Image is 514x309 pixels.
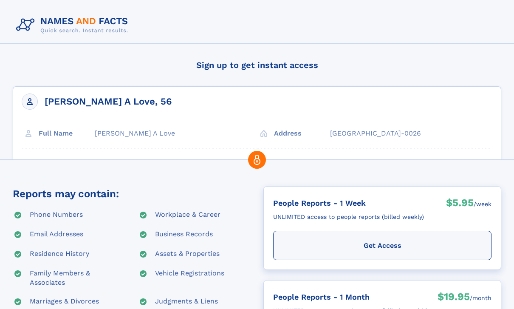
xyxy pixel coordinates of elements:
div: Business Records [155,230,213,240]
h4: Sign up to get instant access [13,52,501,78]
div: Email Addresses [30,230,83,240]
div: People Reports - 1 Month [273,290,428,304]
div: Workplace & Career [155,210,220,220]
img: Logo Names and Facts [13,14,135,37]
div: Residence History [30,249,89,259]
div: Family Members & Associates [30,269,125,287]
div: Assets & Properties [155,249,220,259]
div: UNLIMITED access to people reports (billed weekly) [273,210,424,224]
div: People Reports - 1 Week [273,196,424,210]
div: Phone Numbers [30,210,83,220]
div: Reports may contain: [13,186,119,201]
div: Vehicle Registrations [155,269,224,287]
div: Marriages & Divorces [30,297,99,307]
div: $5.95 [446,196,474,212]
div: Judgments & Liens [155,297,218,307]
div: Get Access [273,231,491,260]
div: $19.95 [438,290,470,306]
div: /week [474,196,491,212]
div: /month [470,290,491,306]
